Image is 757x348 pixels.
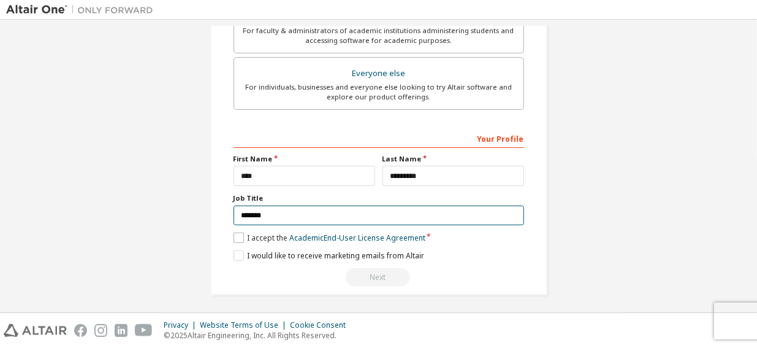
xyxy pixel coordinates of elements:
[164,320,200,330] div: Privacy
[289,233,425,243] a: Academic End-User License Agreement
[234,250,424,261] label: I would like to receive marketing emails from Altair
[164,330,353,341] p: © 2025 Altair Engineering, Inc. All Rights Reserved.
[234,193,524,203] label: Job Title
[234,233,425,243] label: I accept the
[242,26,516,45] div: For faculty & administrators of academic institutions administering students and accessing softwa...
[135,324,153,337] img: youtube.svg
[74,324,87,337] img: facebook.svg
[242,82,516,102] div: For individuals, businesses and everyone else looking to try Altair software and explore our prod...
[115,324,127,337] img: linkedin.svg
[234,154,375,164] label: First Name
[200,320,290,330] div: Website Terms of Use
[94,324,107,337] img: instagram.svg
[234,268,524,287] div: Read and acccept EULA to continue
[290,320,353,330] div: Cookie Consent
[234,128,524,148] div: Your Profile
[242,65,516,82] div: Everyone else
[6,4,159,16] img: Altair One
[4,324,67,337] img: altair_logo.svg
[382,154,524,164] label: Last Name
